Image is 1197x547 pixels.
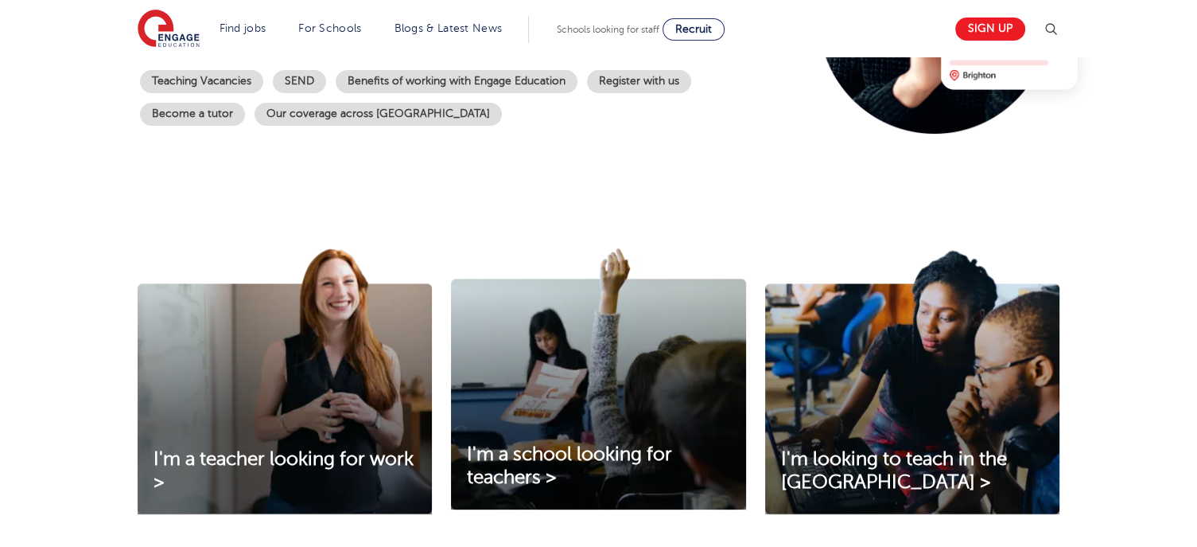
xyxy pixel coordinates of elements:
[765,448,1059,494] a: I'm looking to teach in the [GEOGRAPHIC_DATA] >
[451,443,745,490] a: I'm a school looking for teachers >
[394,22,503,34] a: Blogs & Latest News
[298,22,361,34] a: For Schools
[781,448,1007,493] span: I'm looking to teach in the [GEOGRAPHIC_DATA] >
[467,443,672,488] span: I'm a school looking for teachers >
[140,103,245,126] a: Become a tutor
[955,18,1025,41] a: Sign up
[138,248,432,514] img: I'm a teacher looking for work
[138,448,432,494] a: I'm a teacher looking for work >
[557,24,659,35] span: Schools looking for staff
[675,23,712,35] span: Recruit
[587,70,691,93] a: Register with us
[273,70,326,93] a: SEND
[451,248,745,510] img: I'm a school looking for teachers
[140,70,263,93] a: Teaching Vacancies
[220,22,266,34] a: Find jobs
[138,10,200,49] img: Engage Education
[663,18,725,41] a: Recruit
[255,103,502,126] a: Our coverage across [GEOGRAPHIC_DATA]
[154,448,414,493] span: I'm a teacher looking for work >
[765,248,1059,514] img: I'm looking to teach in the UK
[336,70,577,93] a: Benefits of working with Engage Education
